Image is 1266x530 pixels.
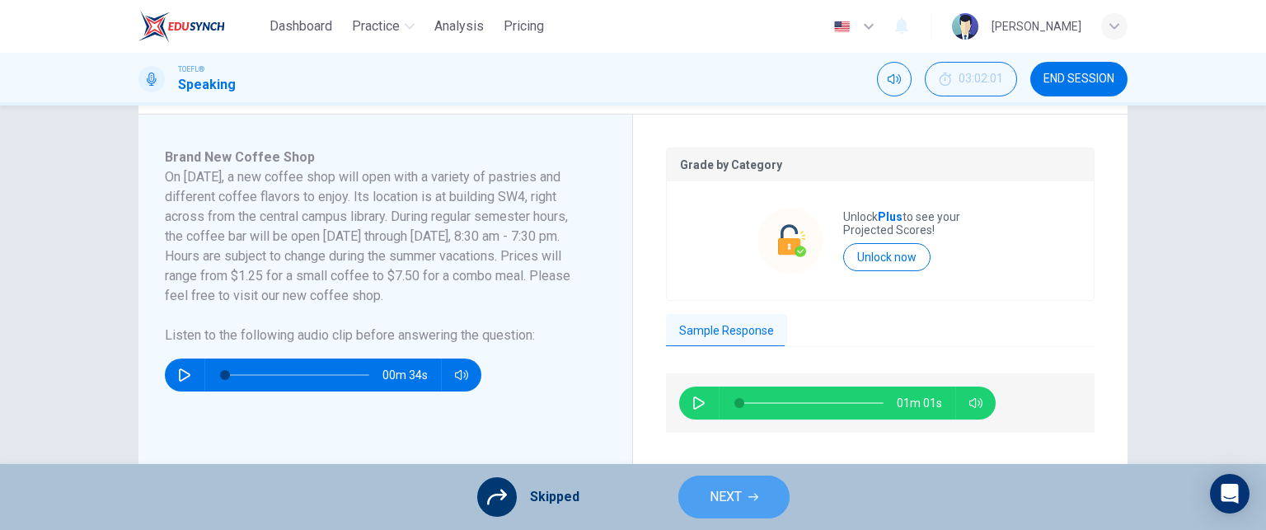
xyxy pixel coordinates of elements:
[345,12,421,41] button: Practice
[497,12,551,41] button: Pricing
[428,12,490,41] button: Analysis
[710,485,742,509] span: NEXT
[165,167,586,306] h6: On [DATE], a new coffee shop will open with a variety of pastries and different coffee flavors to...
[878,210,903,223] strong: Plus
[165,149,315,165] span: Brand New Coffee Shop
[138,10,263,43] a: EduSynch logo
[263,12,339,41] button: Dashboard
[1030,62,1128,96] button: END SESSION
[925,62,1017,96] div: Hide
[165,326,586,345] h6: Listen to the following audio clip before answering the question :
[434,16,484,36] span: Analysis
[925,62,1017,96] button: 03:02:01
[843,210,1003,237] p: Unlock to see your Projected Scores!
[504,16,544,36] span: Pricing
[959,73,1003,86] span: 03:02:01
[1043,73,1114,86] span: END SESSION
[666,314,1095,349] div: basic tabs example
[680,158,1081,171] p: Grade by Category
[992,16,1081,36] div: [PERSON_NAME]
[178,75,236,95] h1: Speaking
[843,243,931,271] button: Unlock now
[352,16,400,36] span: Practice
[138,10,225,43] img: EduSynch logo
[382,359,441,392] span: 00m 34s
[270,16,332,36] span: Dashboard
[530,487,579,507] span: Skipped
[832,21,852,33] img: en
[678,476,790,518] button: NEXT
[952,13,978,40] img: Profile picture
[666,314,787,349] button: Sample Response
[897,387,955,420] span: 01m 01s
[178,63,204,75] span: TOEFL®
[877,62,912,96] div: Mute
[1210,474,1250,514] div: Open Intercom Messenger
